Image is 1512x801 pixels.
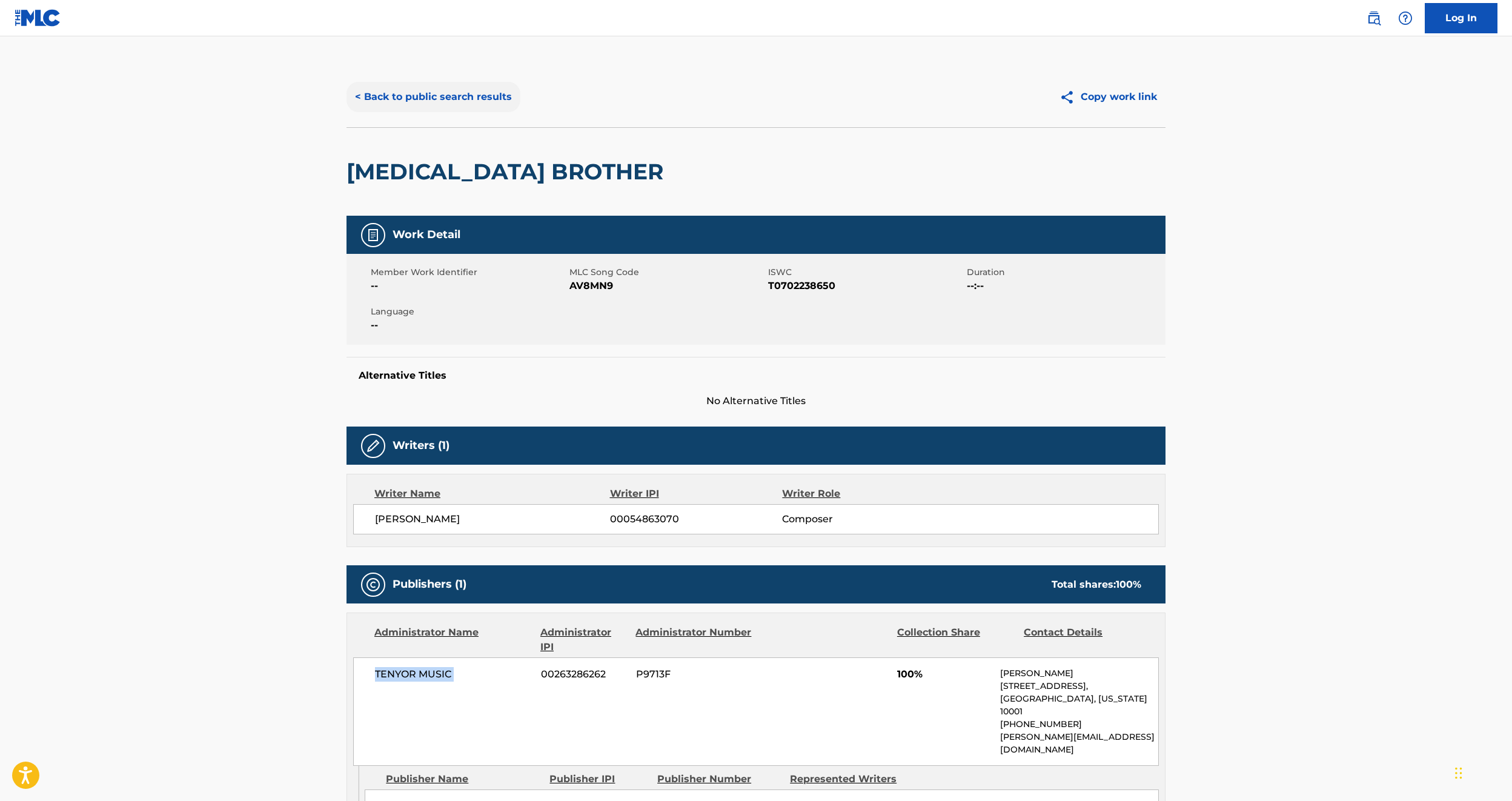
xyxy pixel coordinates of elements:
div: Drag [1455,755,1462,791]
div: Publisher Number [657,772,781,786]
span: 00263286262 [541,667,627,682]
span: ISWC [768,266,964,279]
span: -- [371,318,566,333]
a: Log In [1425,3,1497,33]
h5: Writers (1) [393,439,449,453]
button: Copy work link [1051,82,1165,112]
p: [PERSON_NAME][EMAIL_ADDRESS][DOMAIN_NAME] [1000,731,1158,756]
img: search [1367,11,1381,25]
button: < Back to public search results [346,82,520,112]
span: 100 % [1116,579,1141,590]
span: MLC Song Code [569,266,765,279]
span: -- [371,279,566,293]
h5: Work Detail [393,228,460,242]
div: Administrator IPI [540,625,626,654]
img: Writers [366,439,380,453]
div: Publisher IPI [549,772,648,786]
a: Public Search [1362,6,1386,30]
div: Represented Writers [790,772,913,786]
div: Writer Role [782,487,939,501]
span: --:-- [967,279,1162,293]
span: Duration [967,266,1162,279]
span: Member Work Identifier [371,266,566,279]
h5: Publishers (1) [393,577,466,591]
h2: [MEDICAL_DATA] BROTHER [346,158,669,185]
div: Administrator Name [374,625,531,654]
img: Copy work link [1059,90,1081,105]
img: help [1398,11,1413,25]
span: 00054863070 [610,512,782,527]
div: Writer Name [374,487,610,501]
p: [GEOGRAPHIC_DATA], [US_STATE] 10001 [1000,693,1158,718]
span: T0702238650 [768,279,964,293]
div: Writer IPI [610,487,783,501]
span: Language [371,305,566,318]
div: Publisher Name [386,772,540,786]
div: Help [1393,6,1417,30]
span: No Alternative Titles [346,394,1165,408]
span: 100% [897,667,991,682]
p: [PHONE_NUMBER] [1000,718,1158,731]
span: [PERSON_NAME] [375,512,610,527]
h5: Alternative Titles [359,370,1153,382]
iframe: Chat Widget [1451,743,1512,801]
span: TENYOR MUSIC [375,667,532,682]
div: Collection Share [897,625,1015,654]
span: Composer [782,512,939,527]
img: MLC Logo [15,9,61,27]
p: [PERSON_NAME] [1000,667,1158,680]
p: [STREET_ADDRESS], [1000,680,1158,693]
span: AV8MN9 [569,279,765,293]
div: Contact Details [1024,625,1141,654]
img: Publishers [366,577,380,592]
span: P9713F [636,667,754,682]
img: Work Detail [366,228,380,242]
div: Administrator Number [635,625,753,654]
div: Total shares: [1052,577,1141,592]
